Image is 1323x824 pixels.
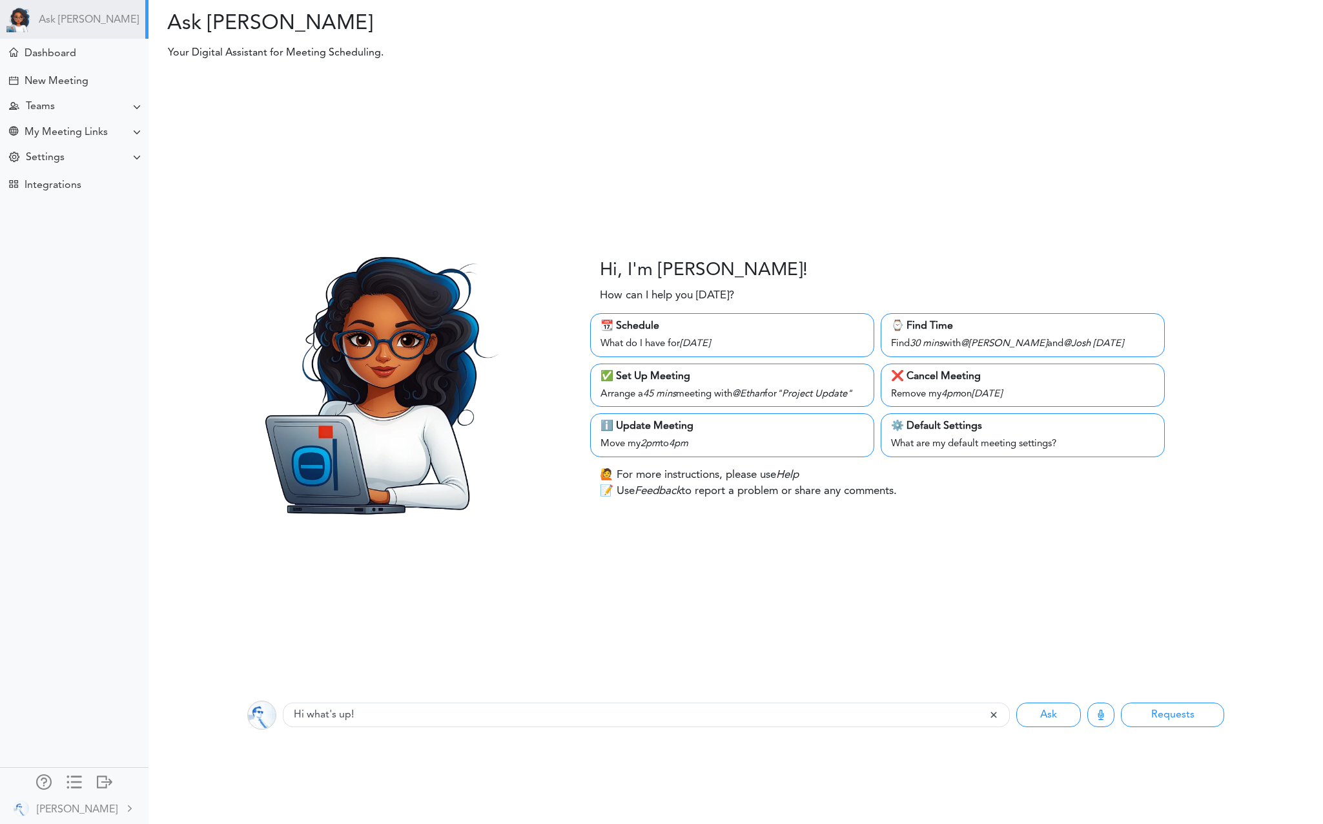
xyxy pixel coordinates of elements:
[643,389,676,399] i: 45 mins
[600,434,864,452] div: Move my to
[67,774,82,787] div: Show only icons
[26,101,55,113] div: Teams
[600,334,864,352] div: What do I have for
[891,318,1154,334] div: ⌚️ Find Time
[37,802,118,818] div: [PERSON_NAME]
[1,794,147,823] a: [PERSON_NAME]
[600,467,799,484] p: 🙋 For more instructions, please use
[941,389,961,399] i: 4pm
[600,369,864,384] div: ✅ Set Up Meeting
[9,152,19,164] div: Change Settings
[600,260,808,282] h3: Hi, I'm [PERSON_NAME]!
[1063,339,1091,349] i: @Josh
[891,334,1154,352] div: Find with and
[1093,339,1123,349] i: [DATE]
[891,434,1154,452] div: What are my default meeting settings?
[600,318,864,334] div: 📆 Schedule
[891,418,1154,434] div: ⚙️ Default Settings
[680,339,710,349] i: [DATE]
[641,439,660,449] i: 2pm
[25,76,88,88] div: New Meeting
[247,701,276,730] img: 9k=
[14,801,29,816] img: 9k=
[9,48,18,57] div: Home
[776,469,799,480] i: Help
[1016,703,1081,727] button: Ask
[669,439,688,449] i: 4pm
[9,76,18,85] div: Creating Meeting
[158,12,726,36] h2: Ask [PERSON_NAME]
[224,229,527,531] img: Zara.png
[25,127,108,139] div: My Meeting Links
[777,389,852,399] i: "Project Update"
[9,127,18,139] div: Share Meeting Link
[600,418,864,434] div: ℹ️ Update Meeting
[635,486,681,497] i: Feedback
[1121,703,1224,727] button: Requests
[26,152,65,164] div: Settings
[36,774,52,787] div: Manage Members and Externals
[910,339,943,349] i: 30 mins
[159,45,981,61] p: Your Digital Assistant for Meeting Scheduling.
[891,384,1154,402] div: Remove my on
[600,483,897,500] p: 📝 Use to report a problem or share any comments.
[961,339,1047,349] i: @[PERSON_NAME]
[25,48,76,60] div: Dashboard
[67,774,82,792] a: Change side menu
[6,6,32,32] img: Powered by TEAMCAL AI
[972,389,1002,399] i: [DATE]
[732,389,764,399] i: @Ethan
[97,774,112,787] div: Log out
[891,369,1154,384] div: ❌ Cancel Meeting
[9,180,18,189] div: TEAMCAL AI Workflow Apps
[600,287,734,304] p: How can I help you [DATE]?
[39,14,139,26] a: Ask [PERSON_NAME]
[25,180,81,192] div: Integrations
[600,384,864,402] div: Arrange a meeting with for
